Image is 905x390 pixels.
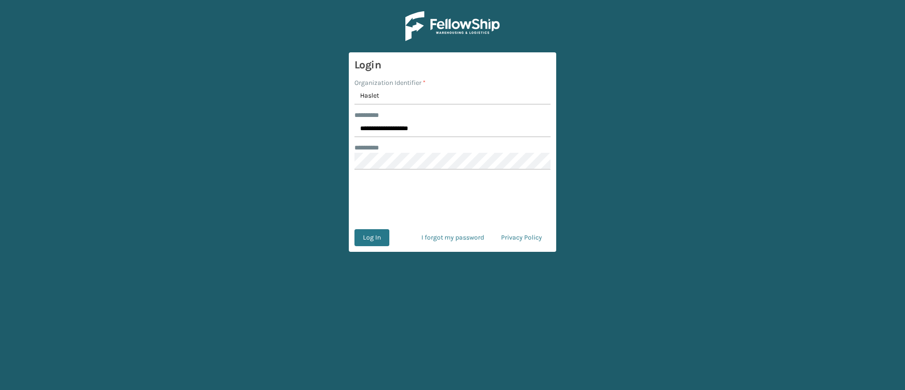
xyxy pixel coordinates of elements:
a: I forgot my password [413,229,493,246]
label: Organization Identifier [354,78,426,88]
img: Logo [405,11,500,41]
h3: Login [354,58,551,72]
button: Log In [354,229,389,246]
iframe: reCAPTCHA [381,181,524,218]
a: Privacy Policy [493,229,551,246]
